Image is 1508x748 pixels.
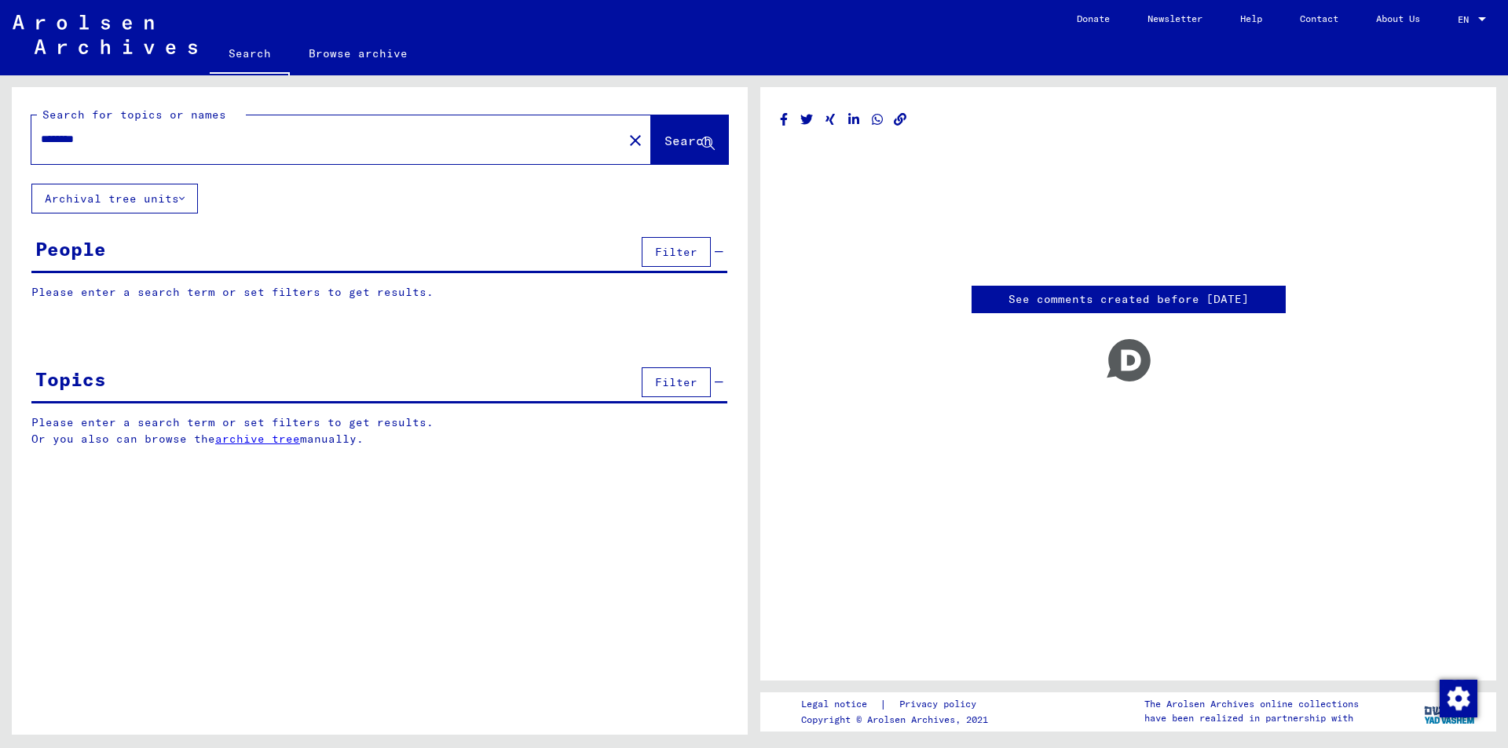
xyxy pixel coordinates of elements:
span: EN [1458,14,1475,25]
span: Filter [655,375,697,389]
p: have been realized in partnership with [1144,711,1359,725]
p: Copyright © Arolsen Archives, 2021 [801,713,995,727]
a: Browse archive [290,35,426,72]
div: | [801,696,995,713]
a: archive tree [215,432,300,446]
div: People [35,235,106,263]
mat-icon: close [626,131,645,150]
div: Change consent [1439,679,1477,717]
a: Privacy policy [887,696,995,713]
span: Filter [655,245,697,259]
button: Share on Twitter [799,110,815,130]
button: Search [651,115,728,164]
a: Legal notice [801,696,880,713]
button: Share on Facebook [776,110,792,130]
button: Share on LinkedIn [846,110,862,130]
button: Clear [620,124,651,155]
button: Archival tree units [31,184,198,213]
span: Search [664,133,712,148]
p: The Arolsen Archives online collections [1144,697,1359,711]
div: Topics [35,365,106,393]
img: Arolsen_neg.svg [13,15,197,54]
a: Search [210,35,290,75]
img: Change consent [1440,680,1477,717]
button: Share on Xing [822,110,839,130]
a: See comments created before [DATE] [1008,291,1249,308]
button: Share on WhatsApp [869,110,886,130]
p: Please enter a search term or set filters to get results. [31,284,727,301]
img: yv_logo.png [1421,691,1480,731]
button: Copy link [892,110,909,130]
button: Filter [642,367,711,397]
p: Please enter a search term or set filters to get results. Or you also can browse the manually. [31,414,728,447]
mat-label: Search for topics or names [42,108,226,122]
button: Filter [642,237,711,267]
